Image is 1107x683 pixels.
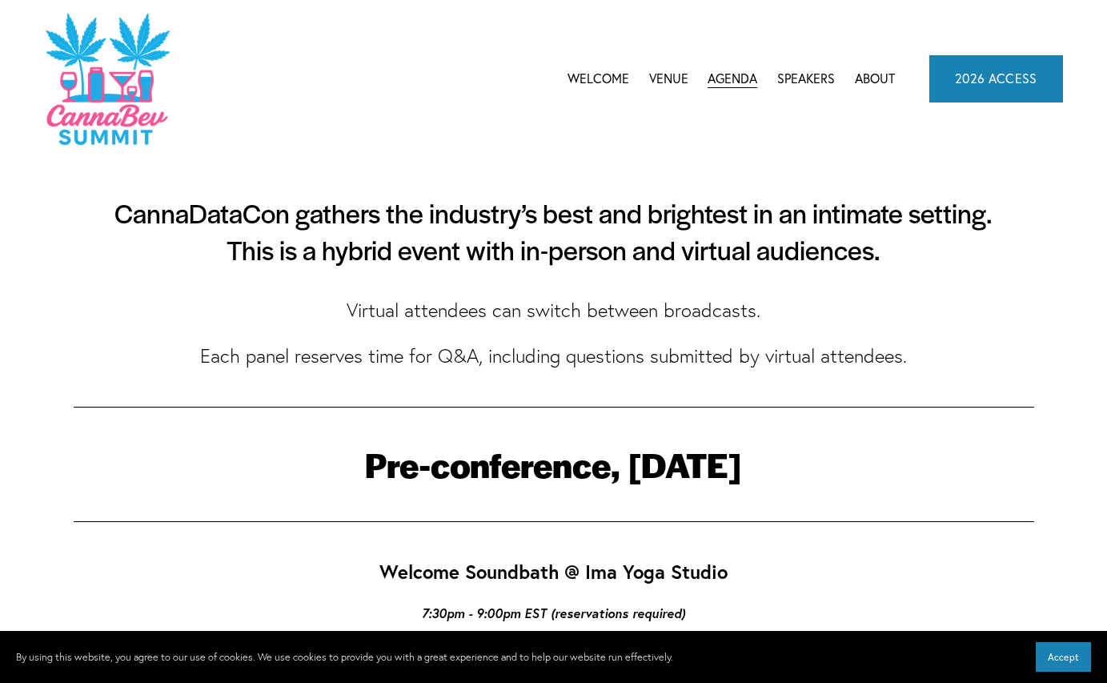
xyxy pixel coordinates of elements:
[74,340,1034,373] p: Each panel reserves time for Q&A, including questions submitted by virtual attendees.
[44,11,170,147] img: CannaDataCon
[74,195,1034,270] h3: CannaDataCon gathers the industry’s best and brightest in an intimate setting. This is a hybrid e...
[1036,642,1091,672] button: Accept
[649,66,688,90] a: Venue
[379,559,728,585] strong: Welcome Soundbath @ Ima Yoga Studio
[422,605,685,621] em: 7:30pm - 9:00pm EST (reservations required)
[777,66,835,90] a: Speakers
[568,66,629,90] a: Welcome
[708,66,757,90] a: folder dropdown
[855,66,895,90] a: About
[1048,651,1079,663] span: Accept
[708,68,757,90] span: Agenda
[74,295,1034,327] p: Virtual attendees can switch between broadcasts.
[16,649,673,666] p: By using this website, you agree to our use of cookies. We use cookies to provide you with a grea...
[365,440,742,488] strong: Pre-conference, [DATE]
[929,55,1063,102] a: 2026 ACCESS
